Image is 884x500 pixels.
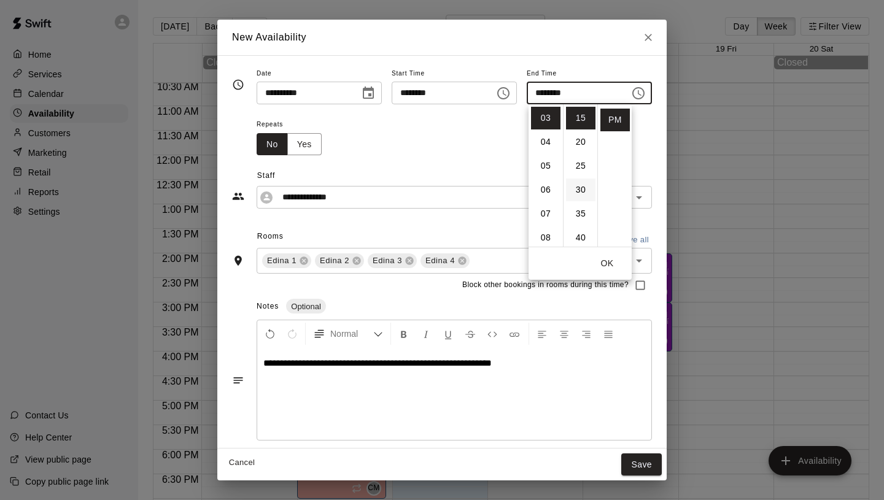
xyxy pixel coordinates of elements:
span: Notes [257,302,279,310]
li: 7 hours [531,202,560,225]
button: OK [587,252,627,275]
li: 20 minutes [566,131,595,153]
li: 8 hours [531,226,560,249]
button: Insert Link [504,323,525,345]
ul: Select meridiem [597,104,632,247]
li: 35 minutes [566,202,595,225]
div: Edina 3 [368,253,417,268]
li: 4 hours [531,131,560,153]
span: Date [257,66,382,82]
div: outlined button group [257,133,322,156]
li: 40 minutes [566,226,595,249]
button: Choose time, selected time is 2:00 PM [491,81,516,106]
button: Redo [282,323,303,345]
span: Repeats [257,117,331,133]
button: Format Underline [438,323,459,345]
span: Edina 4 [421,255,460,267]
span: Edina 3 [368,255,407,267]
li: 30 minutes [566,179,595,201]
button: Choose date, selected date is Sep 16, 2025 [356,81,381,106]
button: Justify Align [598,323,619,345]
span: Start Time [392,66,517,82]
button: Left Align [532,323,552,345]
span: Optional [286,302,325,311]
li: 5 hours [531,155,560,177]
svg: Staff [232,190,244,202]
svg: Notes [232,374,244,387]
button: Open [630,189,648,206]
button: Undo [260,323,281,345]
button: Close [637,26,659,48]
button: Save [621,453,662,476]
button: Yes [287,133,322,156]
span: Rooms [257,232,284,240]
button: Format Bold [394,323,414,345]
div: Edina 1 [262,253,311,268]
svg: Timing [232,79,244,91]
button: Format Strikethrough [460,323,481,345]
span: Block other bookings in rooms during this time? [462,279,629,291]
ul: Select hours [529,104,563,247]
span: Normal [330,328,373,340]
li: PM [600,109,630,131]
li: 15 minutes [566,107,595,129]
button: Right Align [576,323,597,345]
button: Format Italics [416,323,436,345]
li: 6 hours [531,179,560,201]
button: No [257,133,288,156]
div: Edina 2 [315,253,364,268]
button: Open [630,252,648,269]
ul: Select minutes [563,104,597,247]
svg: Rooms [232,255,244,267]
button: Insert Code [482,323,503,345]
li: 3 hours [531,107,560,129]
button: Choose time, selected time is 3:15 PM [626,81,651,106]
div: Edina 4 [421,253,470,268]
h6: New Availability [232,29,306,45]
span: Staff [257,166,652,186]
button: Cancel [222,453,262,472]
button: Formatting Options [308,323,388,345]
span: Edina 1 [262,255,301,267]
button: Center Align [554,323,575,345]
span: Edina 2 [315,255,354,267]
span: End Time [527,66,652,82]
li: 25 minutes [566,155,595,177]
